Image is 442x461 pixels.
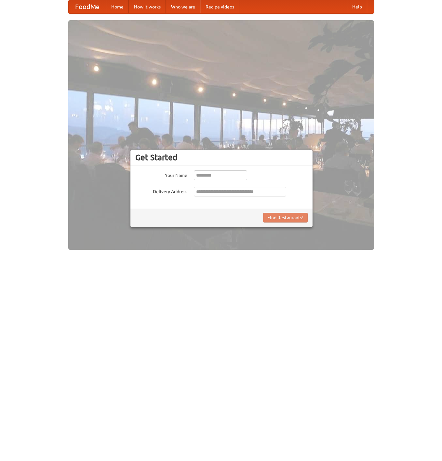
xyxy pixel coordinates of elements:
[135,170,187,179] label: Your Name
[263,213,308,223] button: Find Restaurants!
[129,0,166,13] a: How it works
[135,187,187,195] label: Delivery Address
[166,0,200,13] a: Who we are
[200,0,239,13] a: Recipe videos
[69,0,106,13] a: FoodMe
[106,0,129,13] a: Home
[135,152,308,162] h3: Get Started
[347,0,367,13] a: Help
